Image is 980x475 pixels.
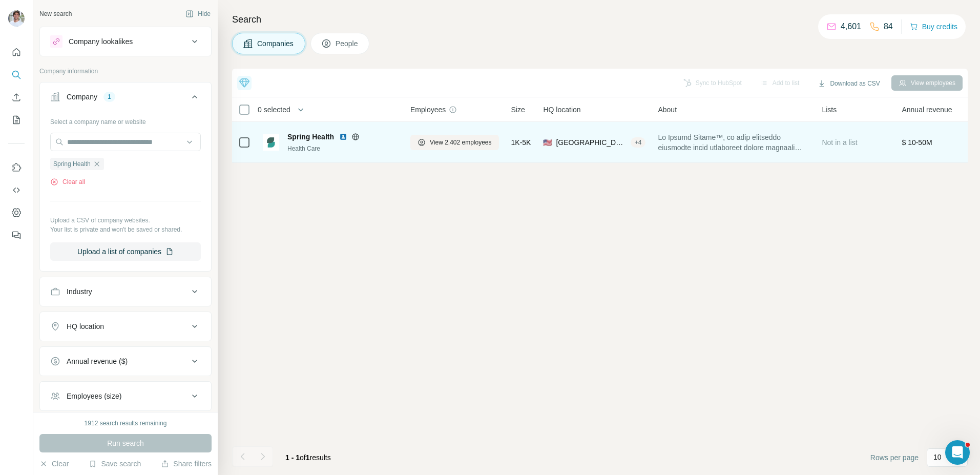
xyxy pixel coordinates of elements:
div: 1 [103,92,115,101]
button: Hide [178,6,218,22]
span: People [336,38,359,49]
div: Employees (size) [67,391,121,401]
span: About [658,105,677,115]
span: Companies [257,38,295,49]
button: Use Surfe on LinkedIn [8,158,25,177]
button: Use Surfe API [8,181,25,199]
div: + 4 [631,138,646,147]
div: Select a company name or website [50,113,201,127]
button: Clear [39,459,69,469]
p: 4,601 [841,20,861,33]
button: Enrich CSV [8,88,25,107]
button: View 2,402 employees [410,135,499,150]
button: Quick start [8,43,25,61]
button: Employees (size) [40,384,211,408]
div: New search [39,9,72,18]
div: 1912 search results remaining [85,419,167,428]
div: Company lookalikes [69,36,133,47]
span: View 2,402 employees [430,138,492,147]
button: Industry [40,279,211,304]
span: HQ location [543,105,580,115]
button: Annual revenue ($) [40,349,211,374]
h4: Search [232,12,968,27]
img: Avatar [8,10,25,27]
span: 1 [306,453,310,462]
div: Health Care [287,144,398,153]
button: Upload a list of companies [50,242,201,261]
span: $ 10-50M [902,138,932,147]
span: Employees [410,105,446,115]
img: LinkedIn logo [339,133,347,141]
button: Company lookalikes [40,29,211,54]
p: Company information [39,67,212,76]
div: HQ location [67,321,104,332]
p: 10 [933,452,942,462]
button: My lists [8,111,25,129]
span: results [285,453,331,462]
span: Lo Ipsumd Sitame™, co adip elitseddo eiusmodte incid utlaboreet dolore magnaali enim adm veni qui... [658,132,809,153]
div: Industry [67,286,92,297]
button: Clear all [50,177,85,187]
span: Rows per page [870,452,919,463]
p: Your list is private and won't be saved or shared. [50,225,201,234]
span: Spring Health [53,159,91,169]
span: Size [511,105,525,115]
p: 84 [884,20,893,33]
span: Not in a list [822,138,857,147]
span: 1K-5K [511,137,531,148]
span: of [300,453,306,462]
span: 0 selected [258,105,290,115]
span: Spring Health [287,132,334,142]
span: [GEOGRAPHIC_DATA], [US_STATE] [556,137,626,148]
button: Company1 [40,85,211,113]
span: Lists [822,105,837,115]
img: Logo of Spring Health [263,134,279,151]
iframe: Intercom live chat [945,440,970,465]
p: Upload a CSV of company websites. [50,216,201,225]
span: 🇺🇸 [543,137,552,148]
button: Search [8,66,25,84]
button: Feedback [8,226,25,244]
button: Download as CSV [810,76,887,91]
button: Dashboard [8,203,25,222]
button: HQ location [40,314,211,339]
button: Save search [89,459,141,469]
div: Company [67,92,97,102]
span: 1 - 1 [285,453,300,462]
span: Annual revenue [902,105,952,115]
button: Share filters [161,459,212,469]
button: Buy credits [910,19,957,34]
div: Annual revenue ($) [67,356,128,366]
